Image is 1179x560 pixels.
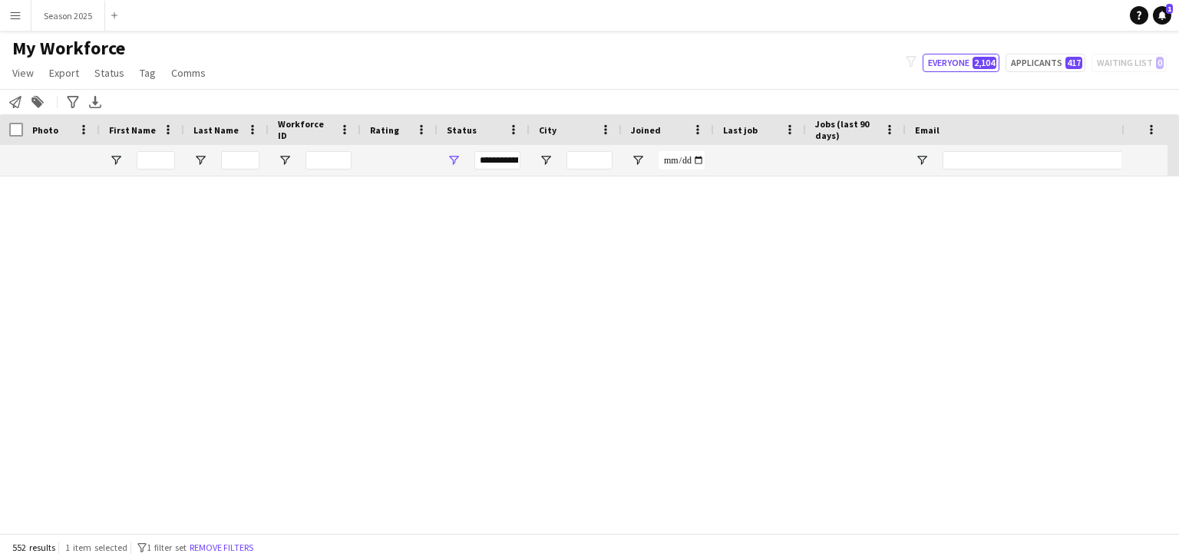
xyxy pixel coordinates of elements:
[43,63,85,83] a: Export
[32,124,58,136] span: Photo
[305,151,352,170] input: Workforce ID Filter Input
[815,118,878,141] span: Jobs (last 90 days)
[137,151,175,170] input: First Name Filter Input
[12,37,125,60] span: My Workforce
[165,63,212,83] a: Comms
[134,63,162,83] a: Tag
[193,153,207,167] button: Open Filter Menu
[973,57,996,69] span: 2,104
[171,66,206,80] span: Comms
[631,153,645,167] button: Open Filter Menu
[12,66,34,80] span: View
[1065,57,1082,69] span: 417
[370,124,399,136] span: Rating
[94,66,124,80] span: Status
[1153,6,1171,25] a: 1
[566,151,613,170] input: City Filter Input
[193,124,239,136] span: Last Name
[88,63,130,83] a: Status
[109,153,123,167] button: Open Filter Menu
[278,118,333,141] span: Workforce ID
[539,124,556,136] span: City
[915,124,940,136] span: Email
[723,124,758,136] span: Last job
[915,153,929,167] button: Open Filter Menu
[6,63,40,83] a: View
[147,542,187,553] span: 1 filter set
[923,54,999,72] button: Everyone2,104
[49,66,79,80] span: Export
[64,93,82,111] app-action-btn: Advanced filters
[140,66,156,80] span: Tag
[86,93,104,111] app-action-btn: Export XLSX
[65,542,127,553] span: 1 item selected
[447,124,477,136] span: Status
[631,124,661,136] span: Joined
[1166,4,1173,14] span: 1
[187,539,256,556] button: Remove filters
[109,124,156,136] span: First Name
[6,93,25,111] app-action-btn: Notify workforce
[221,151,259,170] input: Last Name Filter Input
[28,93,47,111] app-action-btn: Add to tag
[278,153,292,167] button: Open Filter Menu
[539,153,553,167] button: Open Filter Menu
[31,1,105,31] button: Season 2025
[659,151,705,170] input: Joined Filter Input
[1006,54,1085,72] button: Applicants417
[447,153,461,167] button: Open Filter Menu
